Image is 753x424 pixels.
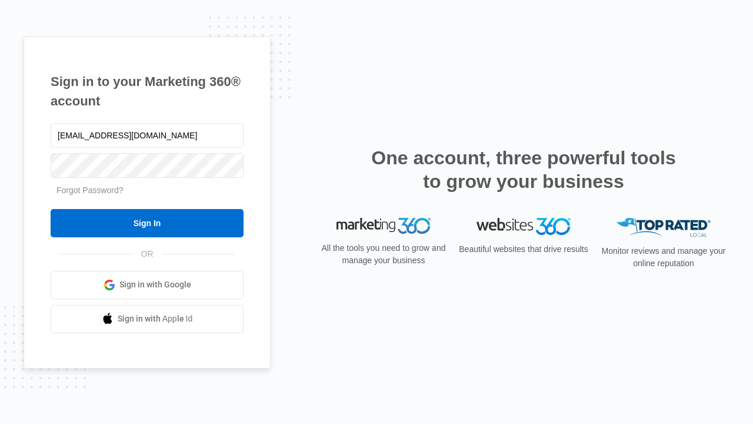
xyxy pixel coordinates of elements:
[51,271,244,299] a: Sign in with Google
[598,245,729,270] p: Monitor reviews and manage your online reputation
[51,305,244,333] a: Sign in with Apple Id
[458,243,589,256] p: Beautiful websites that drive results
[477,218,571,235] img: Websites 360
[51,209,244,237] input: Sign In
[318,242,449,267] p: All the tools you need to grow and manage your business
[617,218,711,237] img: Top Rated Local
[51,123,244,148] input: Email
[51,72,244,111] h1: Sign in to your Marketing 360® account
[336,218,431,234] img: Marketing 360
[133,248,162,260] span: OR
[56,185,124,195] a: Forgot Password?
[368,146,679,193] h2: One account, three powerful tools to grow your business
[119,279,191,291] span: Sign in with Google
[118,313,193,325] span: Sign in with Apple Id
